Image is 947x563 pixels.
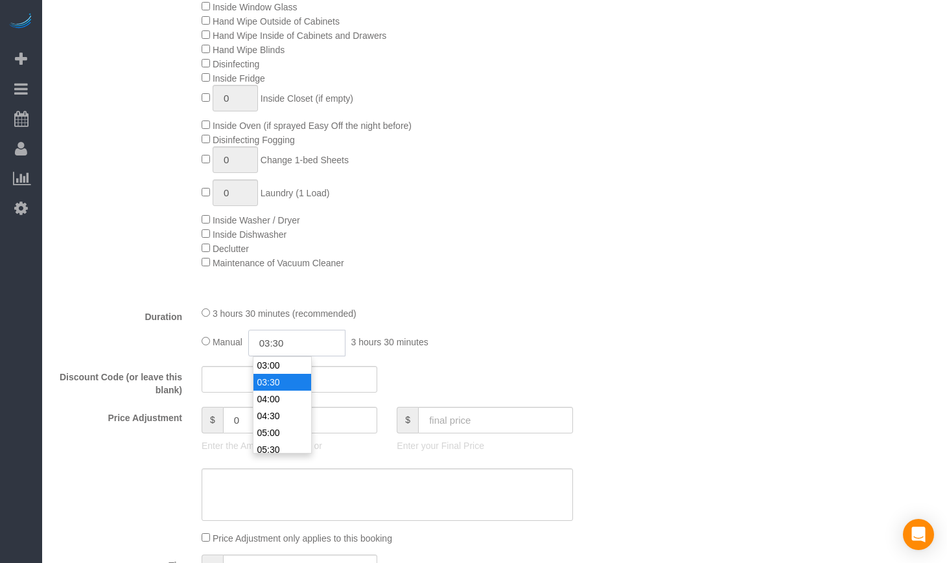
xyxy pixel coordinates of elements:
span: Inside Window Glass [213,2,298,12]
li: 04:30 [253,408,311,424]
span: $ [202,407,223,433]
li: 05:30 [253,441,311,458]
label: Discount Code (or leave this blank) [45,366,192,396]
span: Maintenance of Vacuum Cleaner [213,258,344,268]
span: 3 hours 30 minutes [351,337,428,347]
span: Change 1-bed Sheets [261,155,349,165]
span: $ [397,407,418,433]
span: Laundry (1 Load) [261,188,330,198]
div: Open Intercom Messenger [903,519,934,550]
span: Inside Fridge [213,73,265,84]
span: 3 hours 30 minutes (recommended) [213,308,357,319]
li: 04:00 [253,391,311,408]
span: Disinfecting [213,59,259,69]
span: Inside Washer / Dryer [213,215,300,225]
li: 03:30 [253,374,311,391]
span: Hand Wipe Outside of Cabinets [213,16,340,27]
span: Disinfecting Fogging [213,135,295,145]
span: Declutter [213,244,249,254]
li: 05:00 [253,424,311,441]
span: Manual [213,337,242,347]
p: Enter the Amount to Adjust, or [202,439,377,452]
p: Enter your Final Price [397,439,572,452]
span: Inside Dishwasher [213,229,286,240]
img: Automaid Logo [8,13,34,31]
span: Hand Wipe Blinds [213,45,285,55]
li: 03:00 [253,357,311,374]
span: Inside Oven (if sprayed Easy Off the night before) [213,121,412,131]
span: Inside Closet (if empty) [261,93,353,104]
input: final price [418,407,573,433]
span: Price Adjustment only applies to this booking [213,533,392,544]
span: Hand Wipe Inside of Cabinets and Drawers [213,30,386,41]
label: Duration [45,306,192,323]
label: Price Adjustment [45,407,192,424]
